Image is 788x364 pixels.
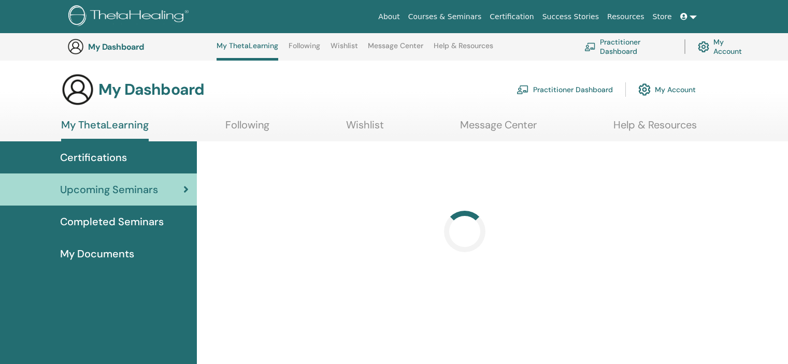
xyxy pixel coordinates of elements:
a: My ThetaLearning [61,119,149,141]
a: Following [225,119,269,139]
a: Help & Resources [613,119,697,139]
a: My ThetaLearning [217,41,278,61]
a: Message Center [368,41,423,58]
a: Certification [485,7,538,26]
a: My Account [638,78,696,101]
a: Resources [603,7,649,26]
img: generic-user-icon.jpg [67,38,84,55]
a: Practitioner Dashboard [584,35,672,58]
a: Wishlist [331,41,358,58]
a: About [374,7,404,26]
img: generic-user-icon.jpg [61,73,94,106]
a: Message Center [460,119,537,139]
a: Store [649,7,676,26]
img: cog.svg [638,81,651,98]
img: cog.svg [698,39,709,55]
img: logo.png [68,5,192,28]
a: Following [289,41,320,58]
span: Certifications [60,150,127,165]
span: Upcoming Seminars [60,182,158,197]
img: chalkboard-teacher.svg [584,42,596,51]
a: Practitioner Dashboard [517,78,613,101]
span: My Documents [60,246,134,261]
a: Help & Resources [434,41,493,58]
a: My Account [698,35,750,58]
a: Courses & Seminars [404,7,486,26]
a: Success Stories [538,7,603,26]
span: Completed Seminars [60,214,164,229]
h3: My Dashboard [88,42,192,52]
img: chalkboard-teacher.svg [517,85,529,94]
h3: My Dashboard [98,80,204,99]
a: Wishlist [346,119,384,139]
